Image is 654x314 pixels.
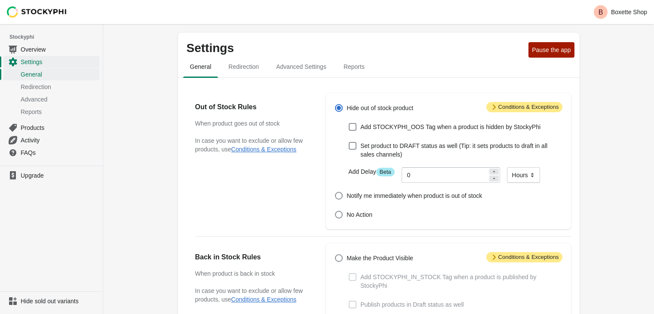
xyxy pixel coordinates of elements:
span: Overview [21,45,98,54]
span: Reports [21,108,98,116]
span: Add STOCKYPHI_OOS Tag when a product is hidden by StockyPhi [360,123,540,131]
a: Settings [3,55,99,68]
button: Avatar with initials BBoxette Shop [590,3,651,21]
img: Stockyphi [7,6,67,18]
span: General [21,70,98,79]
span: Products [21,123,98,132]
span: Hide sold out variants [21,297,98,305]
button: general [181,55,220,78]
span: Avatar with initials B [594,5,608,19]
span: Make the Product Visible [347,254,413,262]
span: Advanced [21,95,98,104]
a: Advanced [3,93,99,105]
span: Stockyphi [9,33,103,41]
label: Add Delay [348,167,394,176]
span: Activity [21,136,98,145]
span: General [183,59,218,74]
p: Boxette Shop [611,9,647,15]
a: Hide sold out variants [3,295,99,307]
h3: When product is back in stock [195,269,309,278]
span: Redirection [221,59,266,74]
span: FAQs [21,148,98,157]
span: Upgrade [21,171,98,180]
button: Pause the app [528,42,574,58]
text: B [599,9,603,16]
button: Conditions & Exceptions [231,146,297,153]
button: Conditions & Exceptions [231,296,297,303]
h2: Out of Stock Rules [195,102,309,112]
span: Add STOCKYPHI_IN_STOCK Tag when a product is published by StockyPhi [360,273,562,290]
a: Reports [3,105,99,118]
a: General [3,68,99,80]
span: Conditions & Exceptions [486,102,562,112]
button: redirection [220,55,267,78]
span: Advanced Settings [269,59,333,74]
button: Advanced settings [267,55,335,78]
h2: Back in Stock Rules [195,252,309,262]
a: Activity [3,134,99,146]
a: Redirection [3,80,99,93]
h3: When product goes out of stock [195,119,309,128]
span: Reports [337,59,372,74]
span: Publish products in Draft status as well [360,300,464,309]
a: Overview [3,43,99,55]
a: Products [3,121,99,134]
span: Set product to DRAFT status as well (Tip: it sets products to draft in all sales channels) [360,142,562,159]
span: Settings [21,58,98,66]
span: Conditions & Exceptions [486,252,562,262]
span: Redirection [21,83,98,91]
button: reports [335,55,373,78]
a: Upgrade [3,169,99,182]
a: FAQs [3,146,99,159]
span: Beta [376,168,395,176]
p: Settings [187,41,525,55]
span: Pause the app [532,46,571,53]
p: In case you want to exclude or allow few products, use [195,286,309,304]
span: No Action [347,210,372,219]
span: Notify me immediately when product is out of stock [347,191,482,200]
span: Hide out of stock product [347,104,413,112]
p: In case you want to exclude or allow few products, use [195,136,309,154]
